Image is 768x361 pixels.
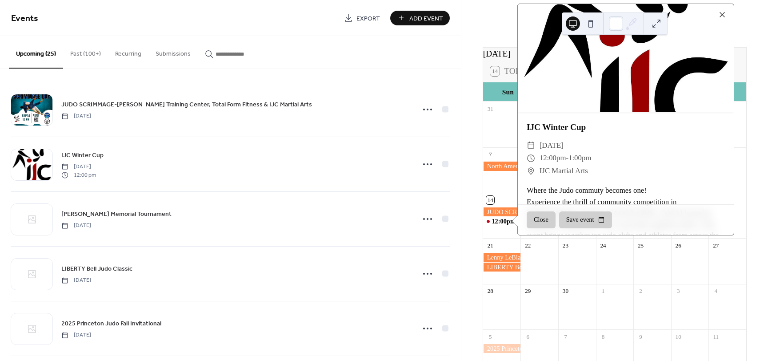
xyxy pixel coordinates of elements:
div: 1 [599,287,607,295]
div: 2 [636,287,644,295]
div: ​ [527,139,535,152]
span: [DATE] [61,331,91,339]
button: Save event [559,211,612,228]
a: JUDO SCRIMMAGE-[PERSON_NAME] Training Center, Total Form Fitness & IJC Martial Arts [61,99,312,110]
span: IJC Martial Arts [540,165,588,178]
div: ​ [527,152,535,165]
div: 31 [486,105,494,113]
div: 14 [486,196,494,204]
div: Lenny LeBlanc Memorial Tournament [483,253,521,262]
div: North American Judo Championships [483,162,521,170]
div: IJC Winter Cup [518,121,734,134]
span: Add Event [409,14,443,23]
span: LIBERTY Bell Judo Classic [61,264,132,274]
span: Events [11,10,38,27]
a: LIBERTY Bell Judo Classic [61,264,132,274]
a: IJC Winter Cup [61,150,104,160]
div: 7 [561,333,569,341]
div: 10 [674,333,682,341]
a: [PERSON_NAME] Memorial Tournament [61,209,172,219]
button: Recurring [108,36,148,68]
span: Export [356,14,380,23]
div: 23 [561,242,569,250]
div: 7 [486,150,494,158]
a: Export [337,11,387,25]
div: IJC Winter Cup [483,217,521,226]
button: Upcoming (25) [9,36,63,69]
div: 11 [712,333,720,341]
span: - [566,152,568,165]
span: 1:00pm [568,152,591,165]
span: JUDO SCRIMMAGE-[PERSON_NAME] Training Center, Total Form Fitness & IJC Martial Arts [61,100,312,110]
div: 28 [486,287,494,295]
div: 8 [599,333,607,341]
div: 24 [599,242,607,250]
div: JUDO SCRIMMAGE-Colton Brown Training Center, Total Form Fitness & IJC Martial Arts [483,207,521,216]
a: 2025 Princeton Judo Fall Invitational [61,318,161,329]
div: 2025 Princeton Judo Fall Invitational [483,344,521,353]
span: 12:00pm [492,217,517,226]
div: 3 [674,287,682,295]
div: Sun [490,82,526,101]
button: Add Event [390,11,450,25]
div: ​ [527,165,535,178]
span: [DATE] [61,163,96,171]
span: [DATE] [61,112,91,120]
div: 25 [636,242,644,250]
div: 22 [524,242,532,250]
div: 26 [674,242,682,250]
span: [DATE] [61,222,91,230]
div: LIBERTY Bell Judo Classic [483,263,521,272]
div: 4 [712,287,720,295]
button: Past (100+) [63,36,108,68]
div: 30 [561,287,569,295]
div: 29 [524,287,532,295]
button: Submissions [148,36,198,68]
span: 12:00pm [540,152,566,165]
div: 27 [712,242,720,250]
span: [DATE] [61,276,91,284]
div: 6 [524,333,532,341]
div: 9 [636,333,644,341]
span: [DATE] [540,139,564,152]
button: Close [527,211,556,228]
span: 12:00 pm [61,171,96,179]
div: 21 [486,242,494,250]
div: 5 [486,333,494,341]
span: IJC Winter Cup [61,151,104,160]
div: [DATE] [483,48,746,61]
span: 2025 Princeton Judo Fall Invitational [61,319,161,329]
